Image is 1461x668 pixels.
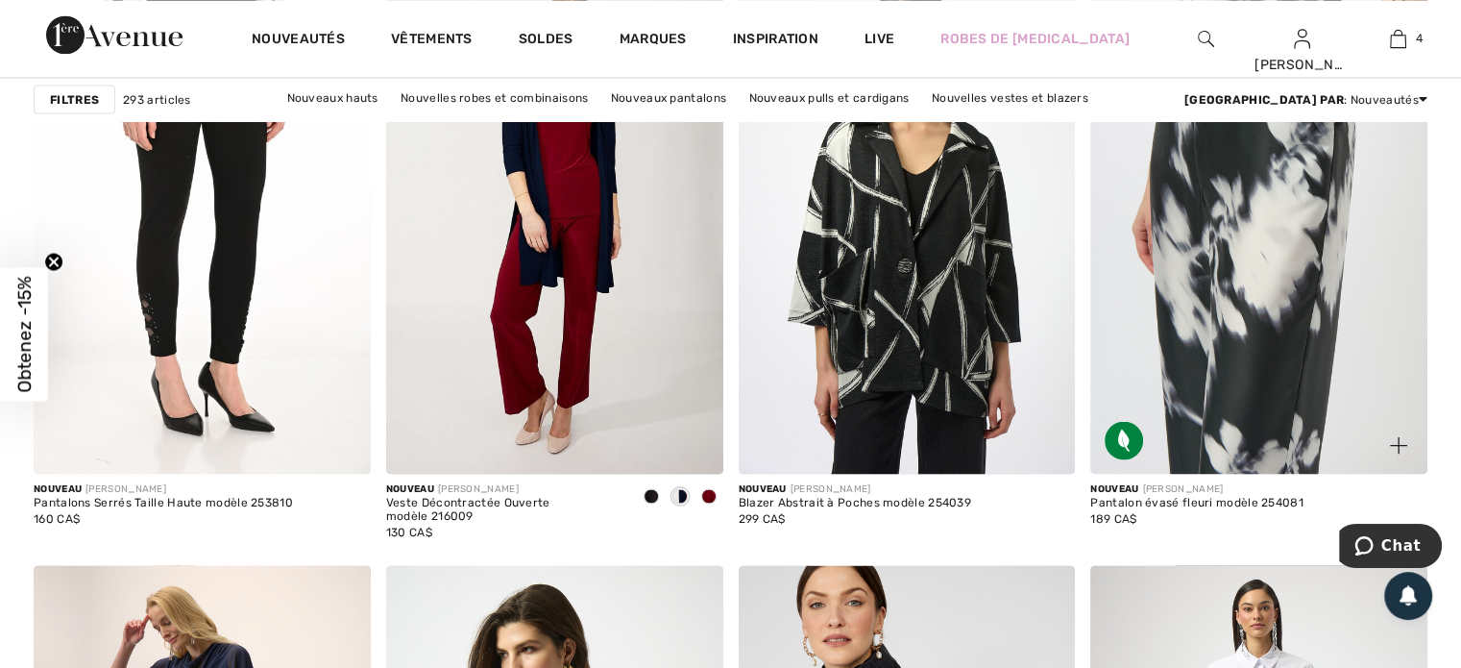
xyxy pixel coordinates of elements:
[1351,27,1445,50] a: 4
[34,482,82,494] span: Nouveau
[601,85,736,110] a: Nouveaux pantalons
[391,85,597,110] a: Nouvelles robes et combinaisons
[44,252,63,271] button: Close teaser
[1390,436,1407,454] img: plus_v2.svg
[694,482,723,513] div: Cabernet
[739,482,787,494] span: Nouveau
[34,511,80,525] span: 160 CA$
[50,90,99,108] strong: Filtres
[386,496,621,523] div: Veste Décontractée Ouverte modèle 216009
[1090,511,1136,525] span: 189 CA$
[1184,92,1344,106] strong: [GEOGRAPHIC_DATA] par
[13,276,36,392] span: Obtenez -15%
[1339,524,1442,572] iframe: Ouvre un widget dans lequel vous pouvez chatter avec l’un de nos agents
[1254,55,1349,75] div: [PERSON_NAME]
[864,29,894,49] a: Live
[1294,27,1310,50] img: Mes infos
[386,525,432,538] span: 130 CA$
[46,15,183,54] img: 1ère Avenue
[1090,482,1138,494] span: Nouveau
[739,511,786,525] span: 299 CA$
[666,482,694,513] div: Midnight
[528,110,637,135] a: Nouvelles jupes
[1184,90,1427,108] div: : Nouveautés
[733,31,818,51] span: Inspiration
[1198,27,1214,50] img: recherche
[637,482,666,513] div: Black
[739,85,918,110] a: Nouveaux pulls et cardigans
[391,31,473,51] a: Vêtements
[620,31,687,51] a: Marques
[1105,421,1143,459] img: Tissu écologique
[34,496,293,509] div: Pantalons Serrés Taille Haute modèle 253810
[1294,29,1310,47] a: Se connecter
[252,31,345,51] a: Nouveautés
[1390,27,1406,50] img: Mon panier
[1090,482,1303,496] div: [PERSON_NAME]
[922,85,1098,110] a: Nouvelles vestes et blazers
[34,482,293,496] div: [PERSON_NAME]
[739,496,971,509] div: Blazer Abstrait à Poches modèle 254039
[386,482,434,494] span: Nouveau
[940,29,1130,49] a: Robes de [MEDICAL_DATA]
[739,482,971,496] div: [PERSON_NAME]
[278,85,388,110] a: Nouveaux hauts
[1090,496,1303,509] div: Pantalon évasé fleuri modèle 254081
[640,110,846,135] a: Nouveaux vêtements d'extérieur
[519,31,573,51] a: Soldes
[1416,30,1423,47] span: 4
[123,90,191,108] span: 293 articles
[386,482,621,496] div: [PERSON_NAME]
